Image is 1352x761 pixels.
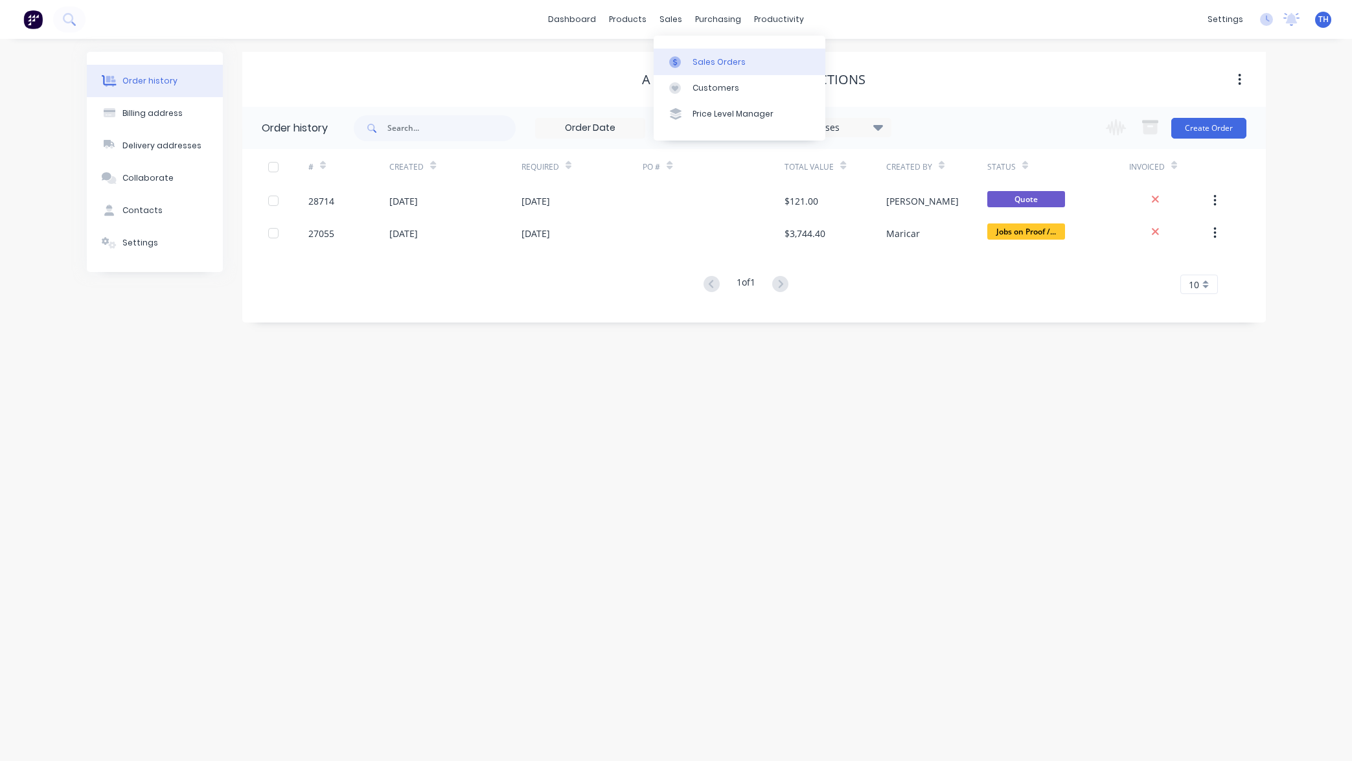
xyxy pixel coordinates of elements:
span: TH [1318,14,1329,25]
div: A [PERSON_NAME] Constructions [642,72,865,87]
button: Collaborate [87,162,223,194]
a: Customers [654,75,825,101]
input: Order Date [536,119,645,138]
div: Price Level Manager [693,108,773,120]
div: Required [521,149,643,185]
div: Sales Orders [693,56,746,68]
div: Status [987,161,1016,173]
div: Created [389,149,521,185]
div: $121.00 [785,194,818,208]
a: Price Level Manager [654,101,825,127]
div: sales [653,10,689,29]
div: Maricar [886,227,920,240]
a: dashboard [542,10,602,29]
div: Status [987,149,1129,185]
div: Total Value [785,149,886,185]
div: Created [389,161,424,173]
div: Created By [886,161,932,173]
div: [DATE] [521,194,550,208]
div: 27055 [308,227,334,240]
div: PO # [643,161,660,173]
button: Contacts [87,194,223,227]
button: Create Order [1171,118,1246,139]
div: [DATE] [389,194,418,208]
span: 10 [1189,278,1199,291]
div: Invoiced [1129,161,1165,173]
div: 28714 [308,194,334,208]
div: [PERSON_NAME] [886,194,959,208]
button: Delivery addresses [87,130,223,162]
div: Invoiced [1129,149,1210,185]
div: [DATE] [389,227,418,240]
div: 1 of 1 [737,275,755,294]
div: products [602,10,653,29]
button: Billing address [87,97,223,130]
div: productivity [748,10,810,29]
button: Settings [87,227,223,259]
span: Jobs on Proof /... [987,223,1065,240]
div: Total Value [785,161,834,173]
div: # [308,161,314,173]
div: PO # [643,149,785,185]
div: Billing address [122,108,183,119]
div: Customers [693,82,739,94]
input: Search... [387,115,516,141]
div: 18 Statuses [782,120,891,135]
span: Quote [987,191,1065,207]
div: settings [1201,10,1250,29]
div: Order history [262,120,328,136]
div: Settings [122,237,158,249]
div: Order history [122,75,178,87]
div: purchasing [689,10,748,29]
div: Collaborate [122,172,174,184]
div: Delivery addresses [122,140,201,152]
button: Order history [87,65,223,97]
a: Sales Orders [654,49,825,74]
img: Factory [23,10,43,29]
div: [DATE] [521,227,550,240]
div: $3,744.40 [785,227,825,240]
div: Required [521,161,559,173]
div: Contacts [122,205,163,216]
div: # [308,149,389,185]
div: Created By [886,149,987,185]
